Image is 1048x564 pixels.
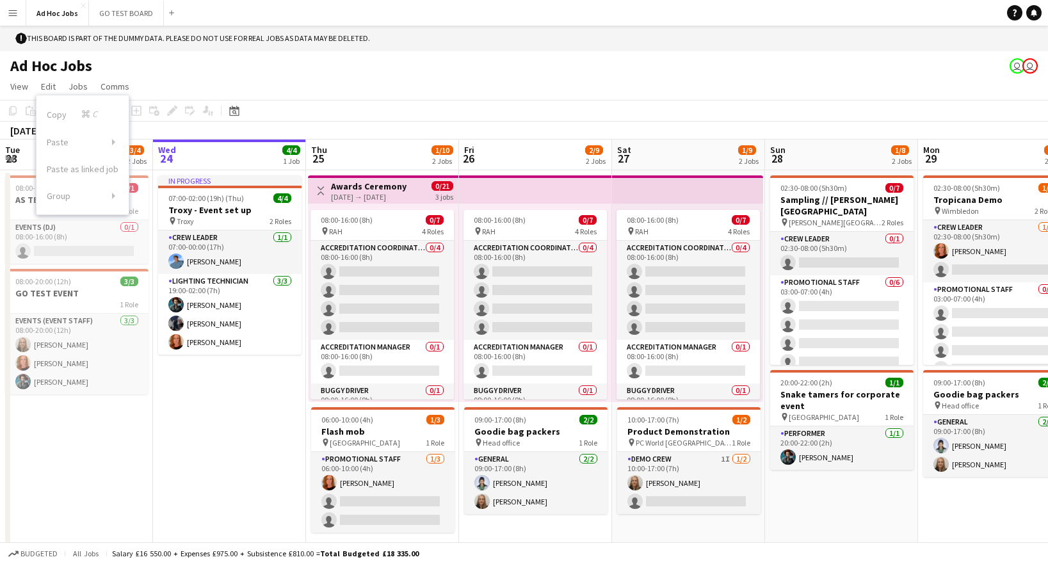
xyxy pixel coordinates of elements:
span: 08:00-16:00 (8h) [321,215,373,225]
a: Jobs [63,78,93,95]
span: 07:00-02:00 (19h) (Thu) [168,193,244,203]
h3: Awards Ceremony [331,181,407,192]
div: 20:00-22:00 (2h)1/1Snake tamers for corporate event [GEOGRAPHIC_DATA]1 RolePerformer1/120:00-22:0... [770,370,914,470]
span: 10:00-17:00 (7h) [627,415,679,424]
span: Sat [617,144,631,156]
span: 06:00-10:00 (4h) [321,415,373,424]
span: 1 Role [426,438,444,447]
span: 28 [768,151,786,166]
span: Sun [770,144,786,156]
app-job-card: 02:30-08:00 (5h30m)0/7Sampling // [PERSON_NAME][GEOGRAPHIC_DATA] [PERSON_NAME][GEOGRAPHIC_DATA]2 ... [770,175,914,365]
app-card-role: Crew Leader0/102:30-08:00 (5h30m) [770,232,914,275]
div: 08:00-16:00 (8h)0/7 RAH4 RolesAccreditation Coordinator0/408:00-16:00 (8h) Accreditation Manager0... [617,210,760,399]
span: Head office [942,401,979,410]
span: 08:00-16:00 (8h) [15,183,67,193]
span: Tue [5,144,20,156]
button: GO TEST BOARD [89,1,164,26]
app-job-card: 08:00-16:00 (8h)0/7 RAH4 RolesAccreditation Coordinator0/408:00-16:00 (8h) Accreditation Manager0... [464,210,607,399]
div: [DATE] → [DATE] [331,192,407,202]
a: Comms [95,78,134,95]
span: Troxy [177,216,194,226]
app-card-role: Promotional Staff1/306:00-10:00 (4h)[PERSON_NAME] [311,452,455,533]
span: Budgeted [20,549,58,558]
h3: Sampling // [PERSON_NAME][GEOGRAPHIC_DATA] [770,194,914,217]
app-card-role: Accreditation Coordinator0/408:00-16:00 (8h) [464,241,607,340]
span: Total Budgeted £18 335.00 [320,549,419,558]
app-card-role: Promotional Staff0/603:00-07:00 (4h) [770,275,914,412]
div: 1 Job [283,156,300,166]
span: 1 Role [579,438,597,447]
app-card-role: Accreditation Coordinator0/408:00-16:00 (8h) [310,241,454,340]
span: 1/2 [732,415,750,424]
app-card-role: Buggy Driver0/108:00-16:00 (8h) [617,383,760,427]
span: 2/9 [585,145,603,155]
div: In progress [158,175,302,186]
app-card-role: Buggy Driver0/108:00-16:00 (8h) [310,383,454,427]
span: 09:00-17:00 (8h) [474,415,526,424]
span: 08:00-20:00 (12h) [15,277,71,286]
span: 27 [615,151,631,166]
span: 4 Roles [728,227,750,236]
div: 2 Jobs [432,156,453,166]
app-job-card: 08:00-16:00 (8h)0/1AS TEST JOB1 RoleEvents (DJ)0/108:00-16:00 (8h) [5,175,149,264]
span: 08:00-16:00 (8h) [474,215,526,225]
app-card-role: Events (DJ)0/108:00-16:00 (8h) [5,220,149,264]
app-job-card: In progress07:00-02:00 (19h) (Thu)4/4Troxy - Event set up Troxy2 RolesCrew Leader1/107:00-00:00 (... [158,175,302,355]
app-user-avatar: Alice Skipper [1010,58,1025,74]
span: 4/4 [282,145,300,155]
span: 0/21 [431,181,453,191]
span: Fri [464,144,474,156]
span: 25 [309,151,327,166]
span: 1 Role [732,438,750,447]
span: 29 [921,151,940,166]
app-job-card: 09:00-17:00 (8h)2/2Goodie bag packers Head office1 RoleGeneral2/209:00-17:00 (8h)[PERSON_NAME][PE... [464,407,608,514]
span: All jobs [70,549,101,558]
span: 23 [3,151,20,166]
span: 4 Roles [422,227,444,236]
span: 24 [156,151,176,166]
app-job-card: 08:00-16:00 (8h)0/7 RAH4 RolesAccreditation Coordinator0/408:00-16:00 (8h) Accreditation Manager0... [310,210,454,399]
span: 3/4 [126,145,144,155]
app-card-role: Accreditation Coordinator0/408:00-16:00 (8h) [617,241,760,340]
span: Edit [41,81,56,92]
app-card-role: Demo crew1I1/210:00-17:00 (7h)[PERSON_NAME] [617,452,761,514]
button: Ad Hoc Jobs [26,1,89,26]
span: 02:30-08:00 (5h30m) [780,183,847,193]
div: Salary £16 550.00 + Expenses £975.00 + Subsistence £810.00 = [112,549,419,558]
span: 1/10 [431,145,453,155]
h3: Flash mob [311,426,455,437]
span: 1/1 [885,378,903,387]
span: View [10,81,28,92]
span: 1 Role [885,412,903,422]
h3: Snake tamers for corporate event [770,389,914,412]
h3: Product Demonstration [617,426,761,437]
app-card-role: Performer1/120:00-22:00 (2h)[PERSON_NAME] [770,426,914,470]
span: Thu [311,144,327,156]
span: 4/4 [273,193,291,203]
span: 0/7 [885,183,903,193]
button: Budgeted [6,547,60,561]
span: Comms [101,81,129,92]
span: Mon [923,144,940,156]
div: 3 jobs [435,191,453,202]
app-card-role: Events (Event Staff)3/308:00-20:00 (12h)[PERSON_NAME][PERSON_NAME][PERSON_NAME] [5,314,149,394]
app-job-card: 06:00-10:00 (4h)1/3Flash mob [GEOGRAPHIC_DATA]1 RolePromotional Staff1/306:00-10:00 (4h)[PERSON_N... [311,407,455,533]
app-card-role: General2/209:00-17:00 (8h)[PERSON_NAME][PERSON_NAME] [464,452,608,514]
span: [GEOGRAPHIC_DATA] [789,412,859,422]
span: 26 [462,151,474,166]
span: 4 Roles [575,227,597,236]
app-user-avatar: Kelly Munce [1022,58,1038,74]
span: 0/7 [426,215,444,225]
span: PC World [GEOGRAPHIC_DATA] [636,438,732,447]
span: 2 Roles [270,216,291,226]
app-job-card: 08:00-20:00 (12h)3/3GO TEST EVENT1 RoleEvents (Event Staff)3/308:00-20:00 (12h)[PERSON_NAME][PERS... [5,269,149,394]
span: 1/3 [426,415,444,424]
span: ! [15,33,27,44]
app-card-role: Accreditation Manager0/108:00-16:00 (8h) [310,340,454,383]
a: Edit [36,78,61,95]
span: 2/2 [579,415,597,424]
